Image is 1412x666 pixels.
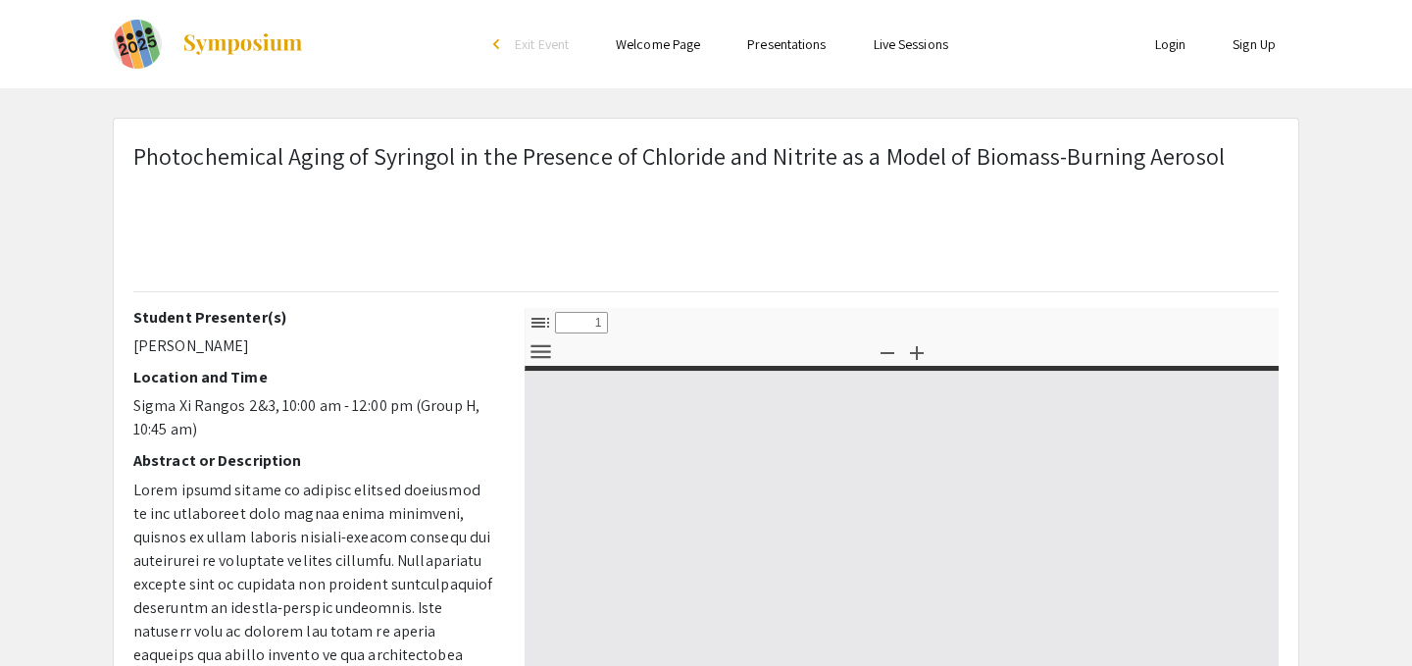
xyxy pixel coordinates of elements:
a: Live Sessions [874,35,948,53]
button: Zoom Out [871,337,904,366]
h2: Student Presenter(s) [133,308,495,327]
p: [PERSON_NAME] [133,334,495,358]
input: Page [555,312,608,333]
a: Login [1155,35,1186,53]
p: Sigma Xi Rangos 2&3, 10:00 am - 12:00 pm (Group H, 10:45 am) [133,394,495,441]
button: Tools [524,337,557,366]
a: Welcome Page [616,35,700,53]
div: arrow_back_ios [493,38,505,50]
span: Photochemical Aging of Syringol in the Presence of Chloride and Nitrite as a Model of Biomass-Bur... [133,140,1225,172]
a: Presentations [747,35,826,53]
img: Meeting of the Minds 2025 Pittsburgh [113,20,162,69]
iframe: Chat [15,578,83,651]
a: Sign Up [1233,35,1276,53]
button: Zoom In [900,337,933,366]
h2: Location and Time [133,368,495,386]
a: Meeting of the Minds 2025 Pittsburgh [113,20,304,69]
h2: Abstract or Description [133,451,495,470]
img: Symposium by ForagerOne [181,32,304,56]
span: Exit Event [515,35,569,53]
button: Toggle Sidebar [524,308,557,336]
